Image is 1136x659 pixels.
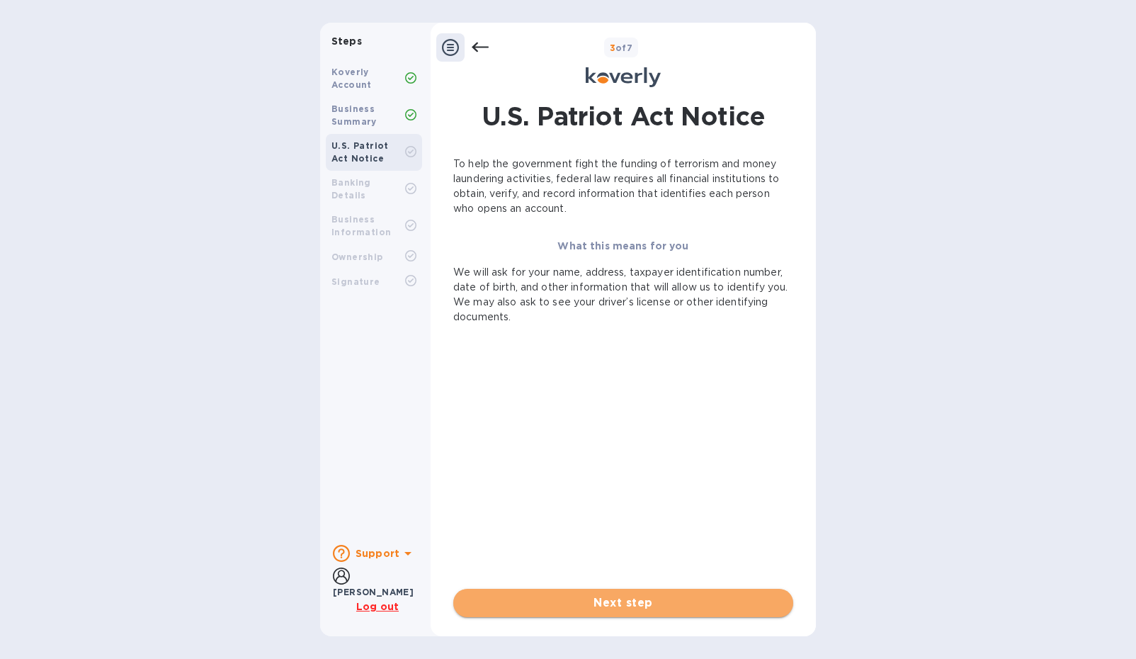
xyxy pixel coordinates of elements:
[610,43,633,53] b: of 7
[557,240,688,252] b: What this means for you
[453,589,793,617] button: Next step
[482,98,765,134] h1: U.S. Patriot Act Notice
[331,214,391,237] b: Business Information
[331,103,377,127] b: Business Summary
[331,35,362,47] b: Steps
[356,548,399,559] b: Support
[333,587,414,597] b: [PERSON_NAME]
[356,601,399,612] u: Log out
[331,276,380,287] b: Signature
[331,67,372,90] b: Koverly Account
[465,595,782,612] span: Next step
[610,43,615,53] span: 3
[331,177,371,201] b: Banking Details
[453,265,793,325] p: We will ask for your name, address, taxpayer identification number, date of birth, and other info...
[453,157,793,216] p: To help the government fight the funding of terrorism and money laundering activities, federal la...
[331,140,389,164] b: U.S. Patriot Act Notice
[331,252,383,262] b: Ownership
